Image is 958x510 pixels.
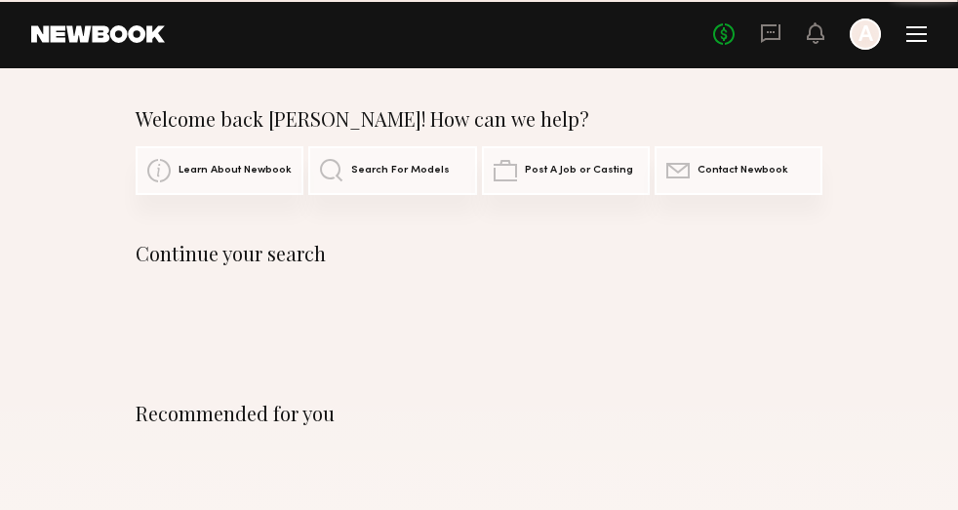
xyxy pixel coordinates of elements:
div: Welcome back [PERSON_NAME]! How can we help? [136,107,822,131]
div: Recommended for you [136,402,822,425]
a: A [850,19,881,50]
span: Search For Models [351,165,450,177]
span: Learn About Newbook [179,165,292,177]
a: Post A Job or Casting [482,146,650,195]
span: Contact Newbook [698,165,788,177]
div: Continue your search [136,242,822,265]
a: Contact Newbook [655,146,822,195]
span: Post A Job or Casting [525,165,633,177]
a: Learn About Newbook [136,146,303,195]
a: Search For Models [308,146,476,195]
